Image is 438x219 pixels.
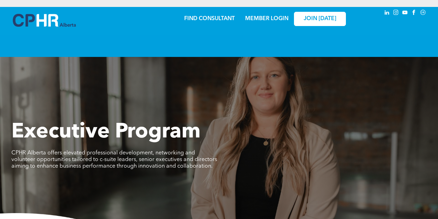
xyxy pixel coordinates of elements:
[401,9,409,18] a: youtube
[294,12,346,26] a: JOIN [DATE]
[13,14,76,27] img: A blue and white logo for cp alberta
[304,16,336,22] span: JOIN [DATE]
[383,9,391,18] a: linkedin
[184,16,235,22] a: FIND CONSULTANT
[11,150,217,169] span: CPHR Alberta offers elevated professional development, networking and volunteer opportunities tai...
[245,16,288,22] a: MEMBER LOGIN
[419,9,427,18] a: Social network
[11,122,200,143] span: Executive Program
[410,9,418,18] a: facebook
[392,9,400,18] a: instagram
